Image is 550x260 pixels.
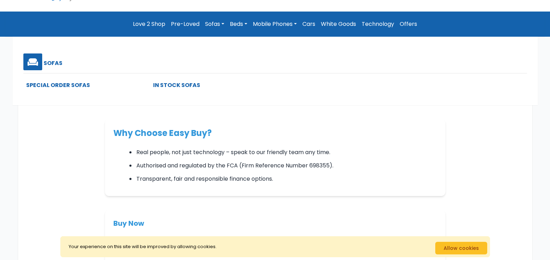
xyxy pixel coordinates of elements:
a: Beds [227,17,250,31]
a: Technology [359,17,397,31]
li: Transparent, fair and responsible finance options. [136,174,437,184]
a: White Goods [318,17,359,31]
li: Authorised and regulated by the FCA (Firm Reference Number 698355). [136,160,437,171]
li: Real people, not just technology – speak to our friendly team any time. [136,147,437,158]
button: Allow cookies [435,242,487,254]
h2: Why Choose Easy Buy? [113,128,437,139]
h5: Sofas [44,60,62,66]
a: In Stock Sofas [153,81,200,89]
div: Sofas [5,37,545,105]
a: Sofas [23,59,62,67]
a: Mobile Phones [250,17,300,31]
h2: Buy Now [113,218,437,228]
a: Sofas [202,17,227,31]
p: Your experience on this site will be improved by allowing cookies. [69,242,435,252]
a: Cars [300,17,318,31]
a: Love 2 Shop [130,17,168,31]
a: Offers [397,17,420,31]
a: Pre-Loved [168,17,202,31]
a: Special Order Sofas [26,81,90,89]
